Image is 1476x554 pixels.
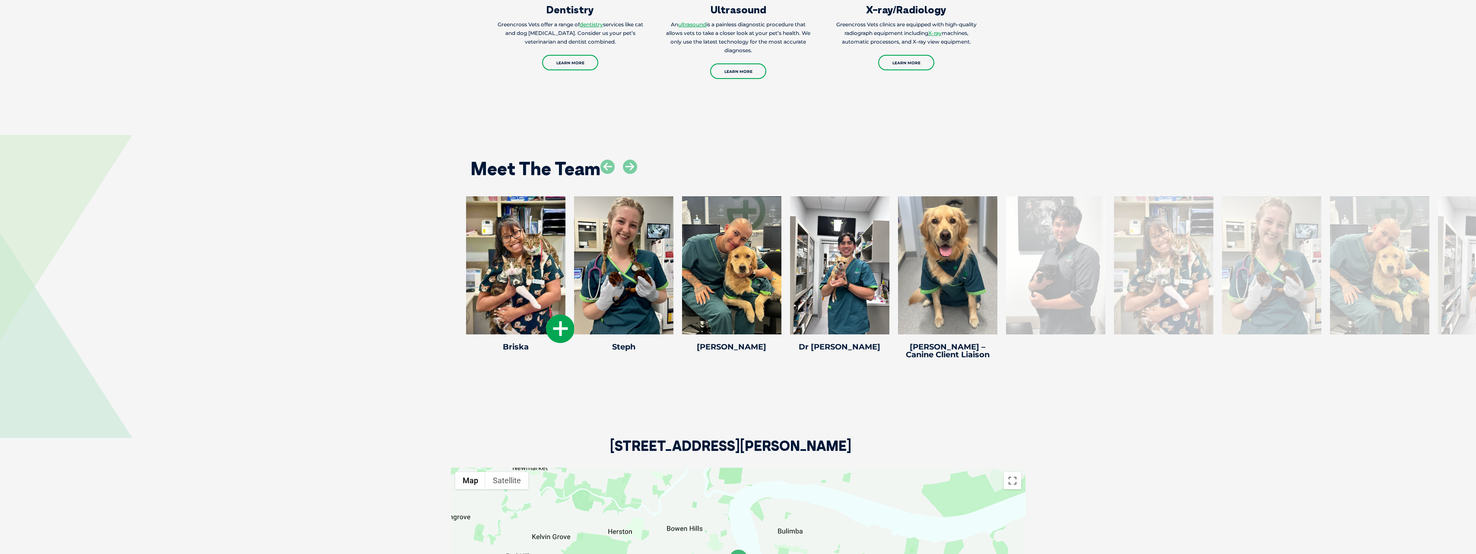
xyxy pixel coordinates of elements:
[610,439,851,468] h2: [STREET_ADDRESS][PERSON_NAME]
[580,21,603,28] a: dentistry
[470,160,600,178] h2: Meet The Team
[496,20,644,46] p: Greencross Vets offer a range of services like cat and dog [MEDICAL_DATA]. Consider us your pet’s...
[678,21,706,28] a: ultrasound
[790,343,889,351] h4: Dr [PERSON_NAME]
[486,472,528,489] button: Show satellite imagery
[878,55,934,70] a: Learn More
[1004,472,1021,489] button: Toggle fullscreen view
[542,55,598,70] a: Learn More
[928,30,942,36] a: X-ray
[710,63,766,79] a: Learn More
[664,4,813,15] h3: Ultrasound
[832,20,981,46] p: Greencross Vets clinics are equipped with high-quality radiograph equipment including machines, a...
[574,343,673,351] h4: Steph
[832,4,981,15] h3: X-ray/Radiology
[466,343,565,351] h4: Briska
[664,20,813,55] p: An is a painless diagnostic procedure that allows vets to take a closer look at your pet’s health...
[455,472,486,489] button: Show street map
[682,343,781,351] h4: [PERSON_NAME]
[496,4,644,15] h3: Dentistry
[898,343,997,359] h4: [PERSON_NAME] – Canine Client Liaison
